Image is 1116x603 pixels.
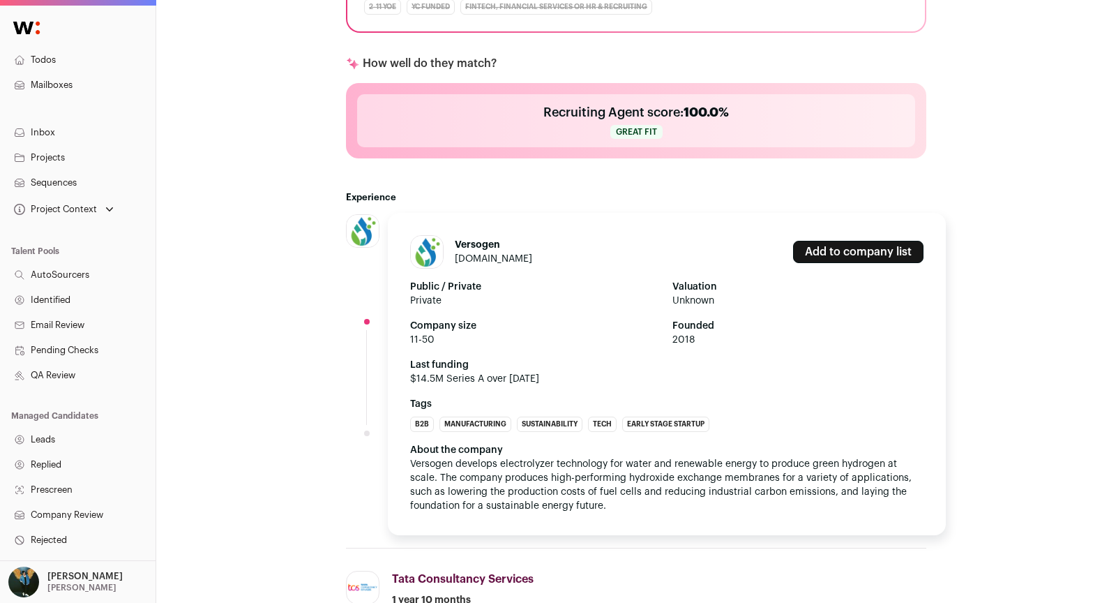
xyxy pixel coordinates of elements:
[588,417,617,432] li: Tech
[11,204,97,215] div: Project Context
[47,582,116,593] p: [PERSON_NAME]
[672,319,923,333] strong: Founded
[410,319,661,333] strong: Company size
[410,417,434,432] li: B2B
[672,333,923,347] span: 2018
[410,294,661,308] span: Private
[347,215,379,247] img: b2bb4325fd9cb9e82b76e271ef14b75d4880625d521118f637c4277877e032b0.jpg
[439,417,511,432] li: Manufacturing
[410,358,923,372] strong: Last funding
[610,125,663,139] span: Great fit
[392,574,534,585] span: Tata Consultancy Services
[6,567,126,597] button: Open dropdown
[517,417,582,432] li: Sustainability
[410,459,914,511] span: Versogen develops electrolyzer technology for water and renewable energy to produce green hydroge...
[346,192,926,203] h2: Experience
[47,571,123,582] p: [PERSON_NAME]
[410,372,923,386] span: $14.5M Series A over [DATE]
[363,55,497,72] p: How well do they match?
[793,241,923,263] a: Add to company list
[455,238,532,252] h1: Versogen
[672,294,923,308] span: Unknown
[11,200,116,219] button: Open dropdown
[410,443,923,457] div: About the company
[410,397,923,411] strong: Tags
[622,417,709,432] li: Early Stage Startup
[410,280,661,294] strong: Public / Private
[347,582,379,593] img: 694bfb436ca21527c952760283136af14e95fb505e6abf45583669c527215871.png
[411,236,443,268] img: b2bb4325fd9cb9e82b76e271ef14b75d4880625d521118f637c4277877e032b0.jpg
[543,103,729,122] h2: Recruiting Agent score:
[455,254,532,264] a: [DOMAIN_NAME]
[6,14,47,42] img: Wellfound
[410,333,661,347] span: 11-50
[684,106,729,119] span: 100.0%
[672,280,923,294] strong: Valuation
[8,567,39,597] img: 12031951-medium_jpg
